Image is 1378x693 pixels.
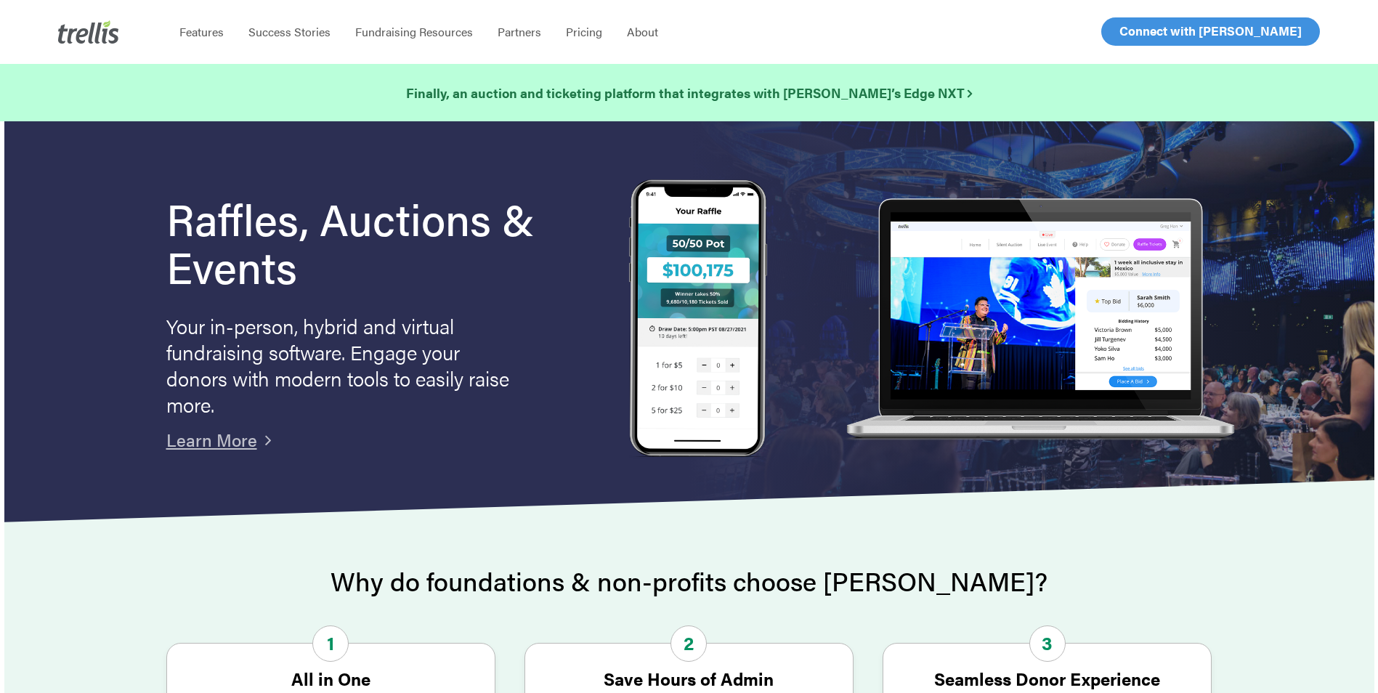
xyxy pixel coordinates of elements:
[406,84,972,102] strong: Finally, an auction and ticketing platform that integrates with [PERSON_NAME]’s Edge NXT
[934,666,1160,691] strong: Seamless Donor Experience
[629,179,767,461] img: Trellis Raffles, Auctions and Event Fundraising
[343,25,485,39] a: Fundraising Resources
[236,25,343,39] a: Success Stories
[1119,22,1302,39] span: Connect with [PERSON_NAME]
[166,312,515,417] p: Your in-person, hybrid and virtual fundraising software. Engage your donors with modern tools to ...
[615,25,670,39] a: About
[312,625,349,662] span: 1
[604,666,774,691] strong: Save Hours of Admin
[566,23,602,40] span: Pricing
[291,666,370,691] strong: All in One
[179,23,224,40] span: Features
[498,23,541,40] span: Partners
[838,198,1241,442] img: rafflelaptop_mac_optim.png
[58,20,119,44] img: Trellis
[670,625,707,662] span: 2
[248,23,331,40] span: Success Stories
[166,194,575,290] h1: Raffles, Auctions & Events
[485,25,554,39] a: Partners
[166,567,1212,596] h2: Why do foundations & non-profits choose [PERSON_NAME]?
[355,23,473,40] span: Fundraising Resources
[406,83,972,103] a: Finally, an auction and ticketing platform that integrates with [PERSON_NAME]’s Edge NXT
[166,427,257,452] a: Learn More
[554,25,615,39] a: Pricing
[1029,625,1066,662] span: 3
[167,25,236,39] a: Features
[1101,17,1320,46] a: Connect with [PERSON_NAME]
[627,23,658,40] span: About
